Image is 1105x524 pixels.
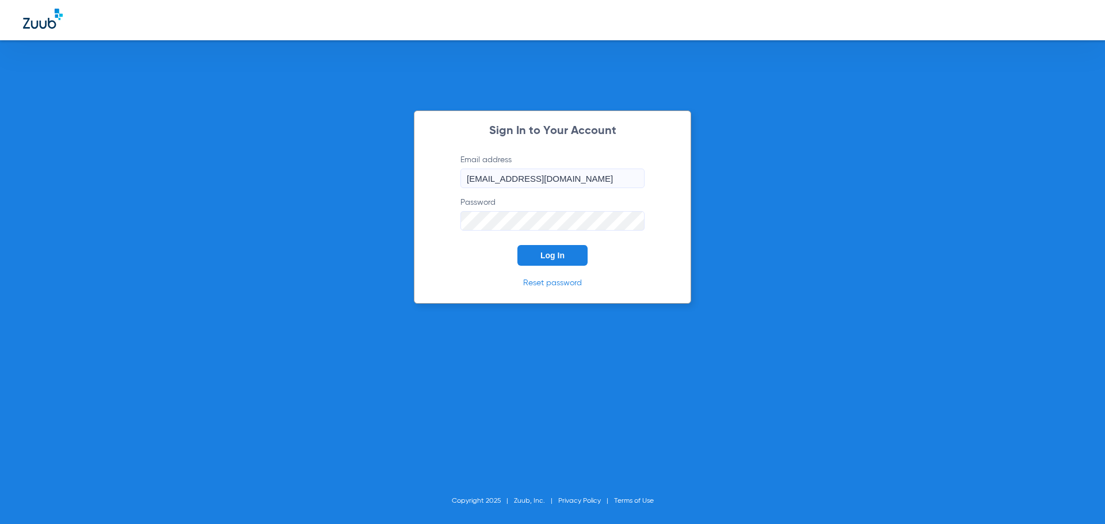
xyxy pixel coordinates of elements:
[460,211,645,231] input: Password
[514,495,558,507] li: Zuub, Inc.
[23,9,63,29] img: Zuub Logo
[540,251,565,260] span: Log In
[452,495,514,507] li: Copyright 2025
[614,498,654,504] a: Terms of Use
[558,498,601,504] a: Privacy Policy
[443,125,662,137] h2: Sign In to Your Account
[523,279,582,287] a: Reset password
[460,154,645,188] label: Email address
[517,245,588,266] button: Log In
[460,197,645,231] label: Password
[460,169,645,188] input: Email address
[1047,469,1105,524] iframe: Chat Widget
